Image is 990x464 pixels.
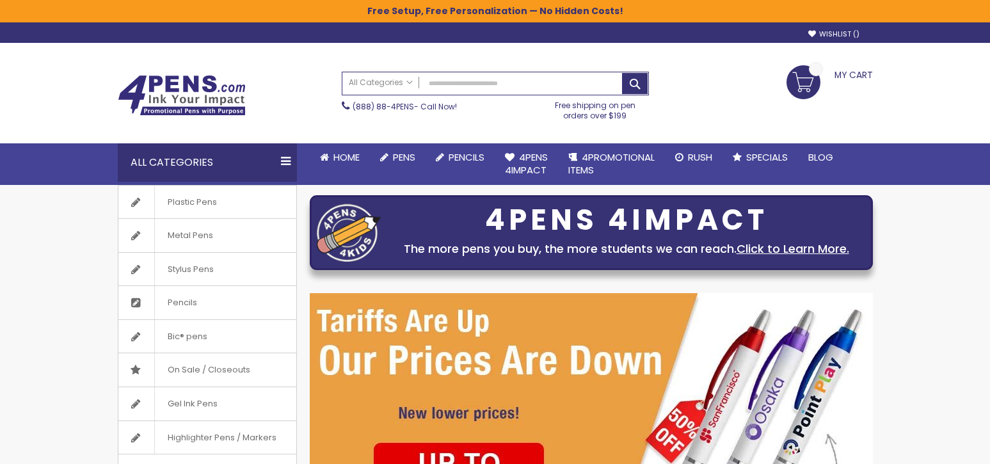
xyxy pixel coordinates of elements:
a: Specials [723,143,798,172]
a: Home [310,143,370,172]
span: 4PROMOTIONAL ITEMS [568,150,655,177]
div: 4PENS 4IMPACT [387,207,866,234]
span: Specials [746,150,788,164]
img: 4Pens Custom Pens and Promotional Products [118,75,246,116]
span: Pencils [154,286,210,319]
a: Metal Pens [118,219,296,252]
div: The more pens you buy, the more students we can reach. [387,240,866,258]
span: Rush [688,150,712,164]
span: Pens [393,150,415,164]
a: Gel Ink Pens [118,387,296,420]
a: Pens [370,143,426,172]
span: Home [333,150,360,164]
a: Click to Learn More. [737,241,849,257]
a: Blog [798,143,843,172]
span: Highlighter Pens / Markers [154,421,289,454]
a: 4Pens4impact [495,143,558,185]
a: 4PROMOTIONALITEMS [558,143,665,185]
a: Wishlist [808,29,859,39]
a: All Categories [342,72,419,93]
a: Highlighter Pens / Markers [118,421,296,454]
span: 4Pens 4impact [505,150,548,177]
a: Rush [665,143,723,172]
a: Stylus Pens [118,253,296,286]
span: Metal Pens [154,219,226,252]
a: Pencils [118,286,296,319]
div: All Categories [118,143,297,182]
a: On Sale / Closeouts [118,353,296,387]
span: - Call Now! [353,101,457,112]
span: Plastic Pens [154,186,230,219]
a: Pencils [426,143,495,172]
span: Pencils [449,150,484,164]
span: Gel Ink Pens [154,387,230,420]
span: All Categories [349,77,413,88]
img: four_pen_logo.png [317,204,381,262]
a: (888) 88-4PENS [353,101,414,112]
span: Blog [808,150,833,164]
span: Bic® pens [154,320,220,353]
span: Stylus Pens [154,253,227,286]
a: Bic® pens [118,320,296,353]
a: Plastic Pens [118,186,296,219]
span: On Sale / Closeouts [154,353,263,387]
div: Free shipping on pen orders over $199 [541,95,649,121]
